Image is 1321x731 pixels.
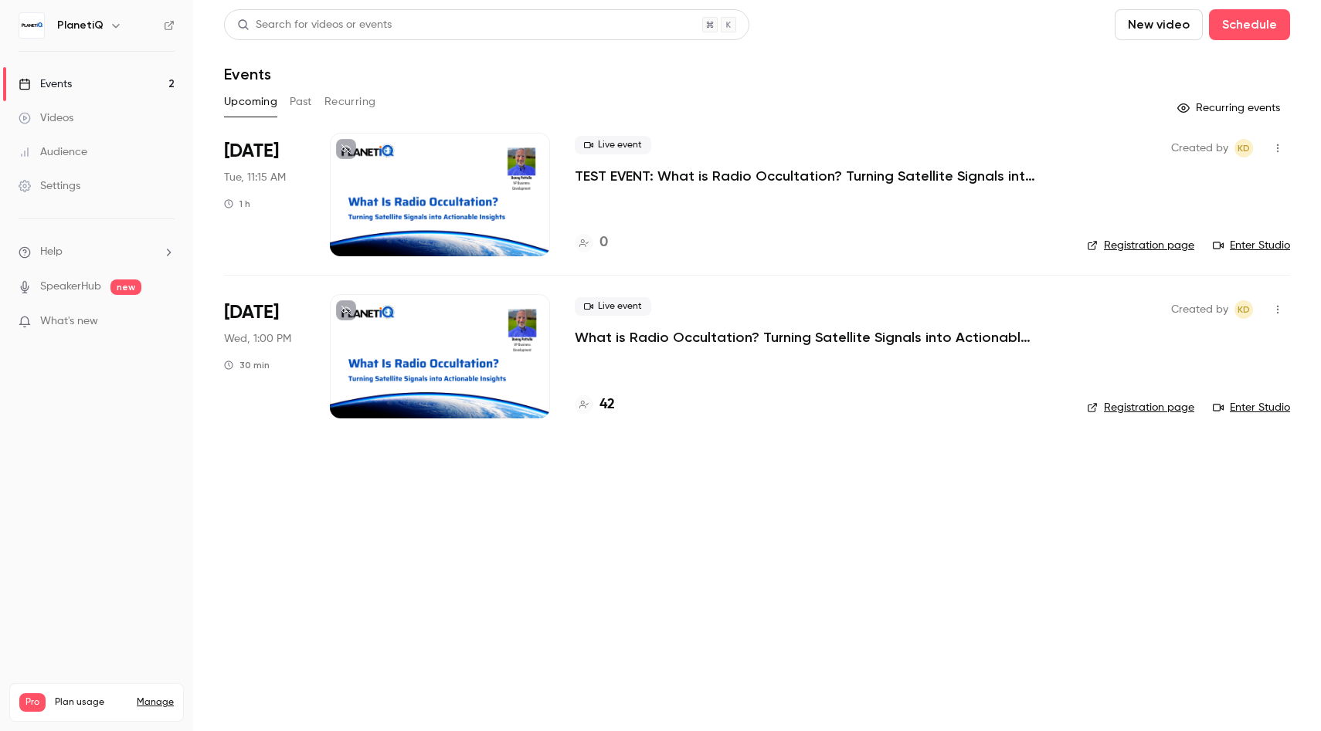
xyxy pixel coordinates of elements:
[224,300,279,325] span: [DATE]
[290,90,312,114] button: Past
[1238,139,1250,157] span: KD
[224,294,305,418] div: Oct 15 Wed, 10:00 AM (America/Los Angeles)
[110,279,141,295] span: new
[55,696,127,709] span: Plan usage
[19,13,44,38] img: PlanetiQ
[19,244,175,260] li: help-dropdown-opener
[1171,139,1228,157] span: Created by
[575,297,651,316] span: Live event
[19,178,80,194] div: Settings
[1171,300,1228,319] span: Created by
[1209,9,1290,40] button: Schedule
[224,359,270,371] div: 30 min
[1213,400,1290,415] a: Enter Studio
[19,76,72,92] div: Events
[224,133,305,256] div: Oct 7 Tue, 8:15 AM (America/Los Angeles)
[1234,139,1253,157] span: Karen Dubey
[19,110,73,126] div: Videos
[324,90,376,114] button: Recurring
[19,144,87,160] div: Audience
[224,139,279,164] span: [DATE]
[1115,9,1203,40] button: New video
[575,328,1038,347] a: What is Radio Occultation? Turning Satellite Signals into Actionable Insights
[1170,96,1290,120] button: Recurring events
[224,65,271,83] h1: Events
[40,313,98,330] span: What's new
[224,170,286,185] span: Tue, 11:15 AM
[237,17,392,33] div: Search for videos or events
[57,18,104,33] h6: PlanetiQ
[1087,238,1194,253] a: Registration page
[1238,300,1250,319] span: KD
[575,232,608,253] a: 0
[224,90,277,114] button: Upcoming
[40,244,63,260] span: Help
[599,394,615,415] h4: 42
[137,696,174,709] a: Manage
[224,331,291,347] span: Wed, 1:00 PM
[1087,400,1194,415] a: Registration page
[575,167,1038,185] a: TEST EVENT: What is Radio Occultation? Turning Satellite Signals into Actionable Insights
[224,198,250,210] div: 1 h
[19,693,46,712] span: Pro
[575,394,615,415] a: 42
[575,136,651,154] span: Live event
[599,232,608,253] h4: 0
[1234,300,1253,319] span: Karen Dubey
[40,279,101,295] a: SpeakerHub
[1213,238,1290,253] a: Enter Studio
